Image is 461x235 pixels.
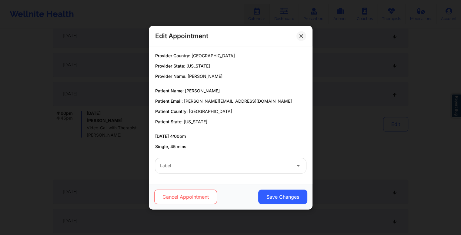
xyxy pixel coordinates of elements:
[185,88,220,93] span: [PERSON_NAME]
[258,190,307,204] button: Save Changes
[155,73,306,79] p: Provider Name:
[155,98,306,104] p: Patient Email:
[186,63,210,68] span: [US_STATE]
[155,119,306,125] p: Patient State:
[155,144,306,150] p: Single, 45 mins
[188,74,222,79] span: [PERSON_NAME]
[155,63,306,69] p: Provider State:
[192,53,235,58] span: [GEOGRAPHIC_DATA]
[189,109,232,114] span: [GEOGRAPHIC_DATA]
[155,108,306,114] p: Patient Country:
[155,133,306,139] p: [DATE] 4:00pm
[184,98,292,104] span: [PERSON_NAME][EMAIL_ADDRESS][DOMAIN_NAME]
[155,32,208,40] h2: Edit Appointment
[154,190,217,204] button: Cancel Appointment
[155,53,306,59] p: Provider Country:
[184,119,207,124] span: [US_STATE]
[155,88,306,94] p: Patient Name:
